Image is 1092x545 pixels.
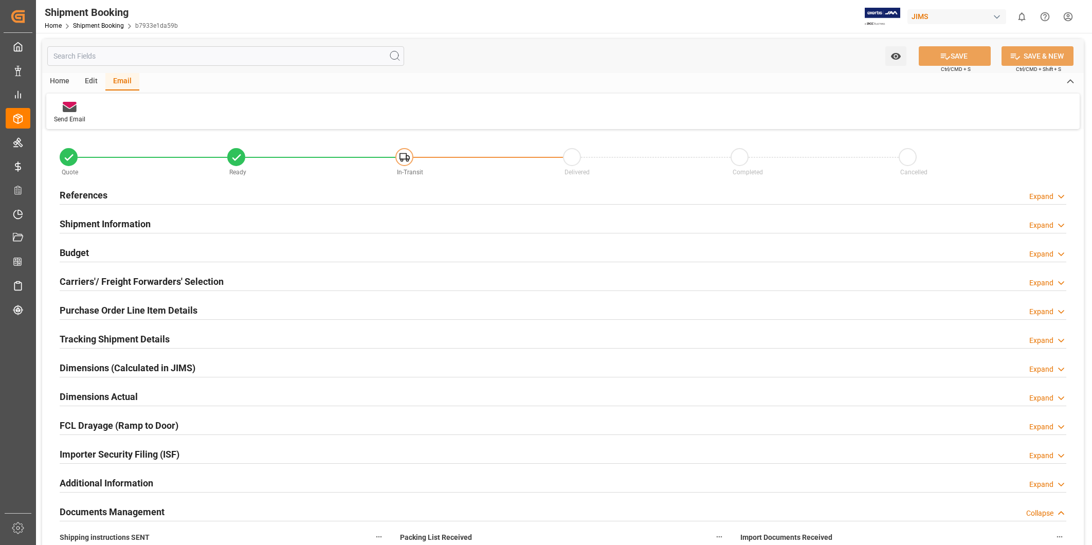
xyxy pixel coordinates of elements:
div: Expand [1029,249,1053,260]
button: SAVE [919,46,991,66]
div: Expand [1029,479,1053,490]
button: JIMS [907,7,1010,26]
button: Import Documents Received [1053,530,1066,543]
div: Edit [77,73,105,90]
button: SAVE & NEW [1002,46,1073,66]
div: Expand [1029,422,1053,432]
div: Expand [1029,220,1053,231]
div: Expand [1029,306,1053,317]
h2: Carriers'/ Freight Forwarders' Selection [60,275,224,288]
span: Ready [229,169,246,176]
div: Expand [1029,278,1053,288]
span: Cancelled [900,169,927,176]
h2: Dimensions (Calculated in JIMS) [60,361,195,375]
span: Shipping instructions SENT [60,532,150,543]
div: Expand [1029,335,1053,346]
h2: Dimensions Actual [60,390,138,404]
h2: Budget [60,246,89,260]
h2: Shipment Information [60,217,151,231]
div: Home [42,73,77,90]
span: Quote [62,169,78,176]
div: Shipment Booking [45,5,178,20]
div: Email [105,73,139,90]
h2: Tracking Shipment Details [60,332,170,346]
h2: FCL Drayage (Ramp to Door) [60,419,178,432]
button: Help Center [1033,5,1057,28]
h2: Purchase Order Line Item Details [60,303,197,317]
span: Import Documents Received [740,532,832,543]
div: Collapse [1026,508,1053,519]
div: Expand [1029,364,1053,375]
a: Home [45,22,62,29]
input: Search Fields [47,46,404,66]
h2: Importer Security Filing (ISF) [60,447,179,461]
button: Shipping instructions SENT [372,530,386,543]
a: Shipment Booking [73,22,124,29]
div: Expand [1029,393,1053,404]
img: Exertis%20JAM%20-%20Email%20Logo.jpg_1722504956.jpg [865,8,900,26]
span: Completed [733,169,763,176]
button: show 0 new notifications [1010,5,1033,28]
span: In-Transit [397,169,423,176]
h2: Documents Management [60,505,165,519]
span: Packing List Received [400,532,472,543]
div: JIMS [907,9,1006,24]
div: Expand [1029,450,1053,461]
h2: References [60,188,107,202]
div: Expand [1029,191,1053,202]
span: Ctrl/CMD + S [941,65,971,73]
span: Delivered [565,169,590,176]
div: Send Email [54,115,85,124]
button: Packing List Received [713,530,726,543]
h2: Additional Information [60,476,153,490]
button: open menu [885,46,906,66]
span: Ctrl/CMD + Shift + S [1016,65,1061,73]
